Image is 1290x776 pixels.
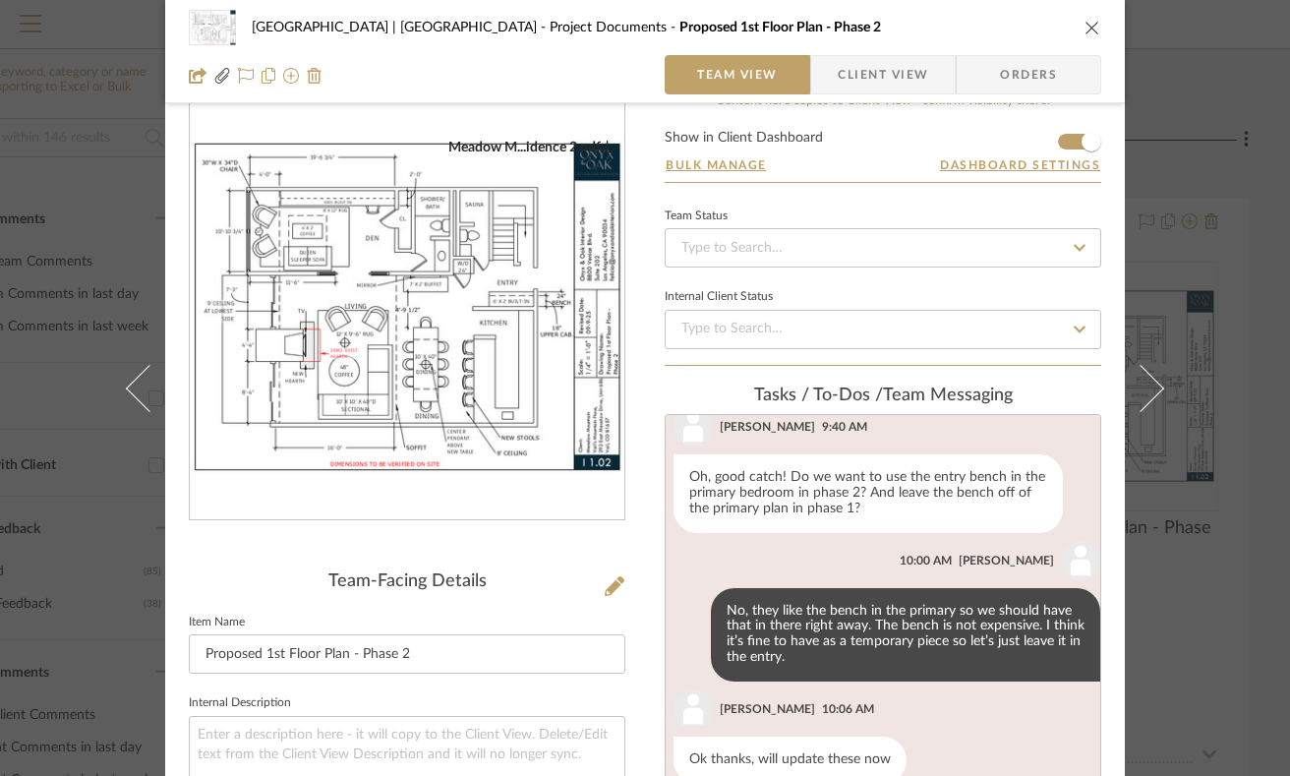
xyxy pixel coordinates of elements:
[959,552,1054,569] div: [PERSON_NAME]
[674,689,713,729] img: user_avatar.png
[307,68,322,84] img: Remove from project
[900,552,952,569] div: 10:00 AM
[665,156,768,174] button: Bulk Manage
[711,588,1100,683] div: No, they like the bench in the primary so we should have that in there right away. The bench is n...
[720,700,815,718] div: [PERSON_NAME]
[674,454,1063,533] div: Oh, good catch! Do we want to use the entry bench in the primary bedroom in phase 2? And leave th...
[665,211,728,221] div: Team Status
[189,634,625,674] input: Enter Item Name
[939,156,1101,174] button: Dashboard Settings
[1061,541,1100,580] img: user_avatar.png
[665,228,1101,268] input: Type to Search…
[665,310,1101,349] input: Type to Search…
[189,571,625,593] div: Team-Facing Details
[665,386,1101,407] div: team Messaging
[697,55,778,94] span: Team View
[754,387,883,404] span: Tasks / To-Dos /
[550,21,679,34] span: Project Documents
[720,418,815,436] div: [PERSON_NAME]
[190,139,624,475] div: 0
[189,618,245,627] label: Item Name
[674,407,713,447] img: user_avatar.png
[1084,19,1101,36] button: close
[822,700,874,718] div: 10:06 AM
[252,21,550,34] span: [GEOGRAPHIC_DATA] | [GEOGRAPHIC_DATA]
[978,55,1079,94] span: Orders
[190,139,624,475] img: 9a31de29-612c-4a7b-997c-70b2a7a3c2a8_436x436.jpg
[679,21,881,34] span: Proposed 1st Floor Plan - Phase 2
[665,292,773,302] div: Internal Client Status
[838,55,928,94] span: Client View
[822,418,867,436] div: 9:40 AM
[189,698,291,708] label: Internal Description
[189,8,236,47] img: 9a31de29-612c-4a7b-997c-70b2a7a3c2a8_48x40.jpg
[448,139,615,156] div: Meadow M...idence 2.pdf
